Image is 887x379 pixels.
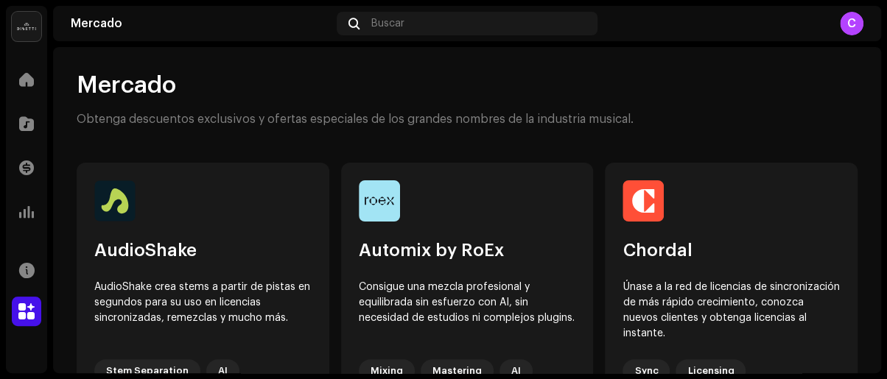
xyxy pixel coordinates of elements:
[623,280,840,341] div: Únase a la red de licencias de sincronización de más rápido crecimiento, conozca nuevos clientes ...
[77,71,176,100] span: Mercado
[94,239,312,262] div: AudioShake
[623,239,840,262] div: Chordal
[623,180,664,222] img: 9e8a6d41-7326-4eb6-8be3-a4db1a720e63
[359,180,400,222] img: 3e92c471-8f99-4bc3-91af-f70f33238202
[94,180,136,222] img: 2fd7bcad-6c73-4393-bbe1-37a2d9795fdd
[94,280,312,341] div: AudioShake crea stems a partir de pistas en segundos para su uso en licencias sincronizadas, reme...
[840,12,863,35] div: C
[12,12,41,41] img: 02a7c2d3-3c89-4098-b12f-2ff2945c95ee
[77,112,634,127] p: Obtenga descuentos exclusivos y ofertas especiales de los grandes nombres de la industria musical.
[359,239,576,262] div: Automix by RoEx
[359,280,576,341] div: Consigue una mezcla profesional y equilibrada sin esfuerzo con AI, sin necesidad de estudios ni c...
[371,18,404,29] span: Buscar
[71,18,331,29] div: Mercado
